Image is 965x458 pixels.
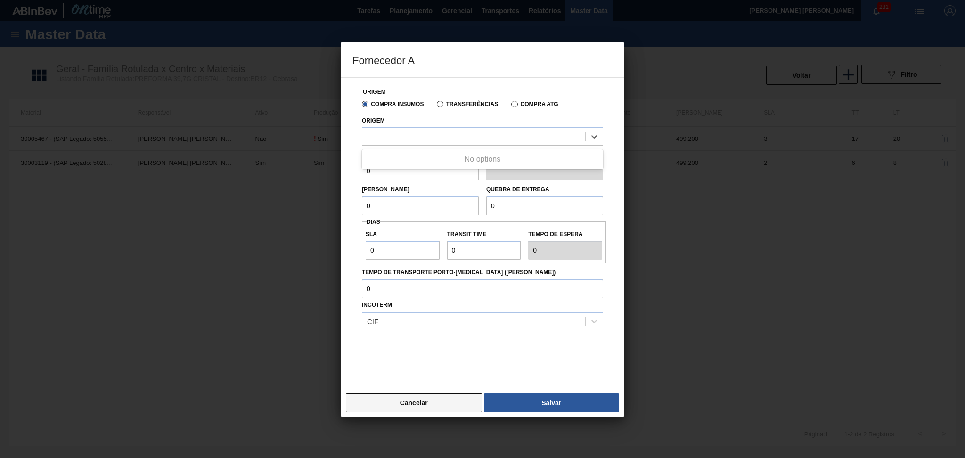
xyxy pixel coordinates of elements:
[362,186,409,193] label: [PERSON_NAME]
[367,318,378,326] div: CIF
[486,186,549,193] label: Quebra de entrega
[362,151,603,167] div: No options
[511,101,558,107] label: Compra ATG
[447,228,521,241] label: Transit Time
[362,117,385,124] label: Origem
[486,148,603,162] label: Unidade de arredondamento
[528,228,602,241] label: Tempo de espera
[362,266,603,279] label: Tempo de Transporte Porto-[MEDICAL_DATA] ([PERSON_NAME])
[362,302,392,308] label: Incoterm
[367,219,380,225] span: Dias
[363,89,386,95] label: Origem
[362,101,424,107] label: Compra Insumos
[484,393,619,412] button: Salvar
[346,393,482,412] button: Cancelar
[437,101,498,107] label: Transferências
[341,42,624,78] h3: Fornecedor A
[366,228,440,241] label: SLA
